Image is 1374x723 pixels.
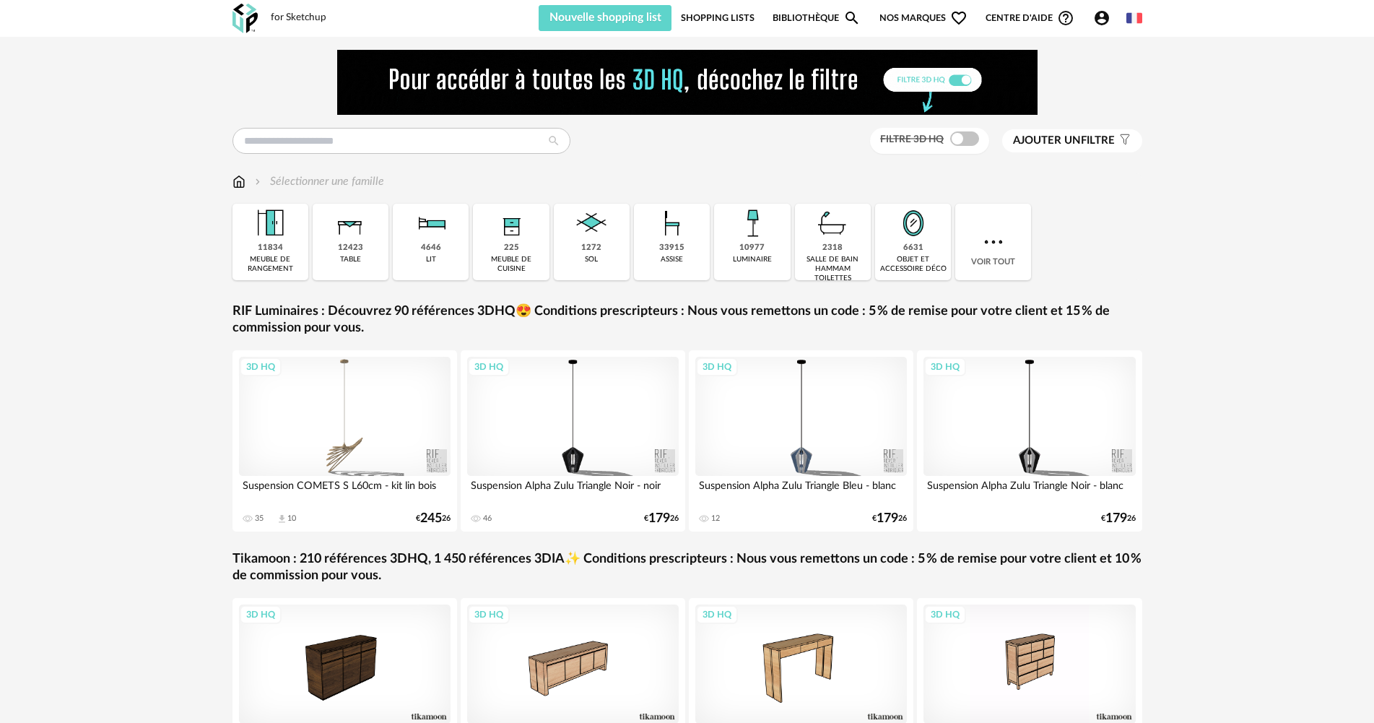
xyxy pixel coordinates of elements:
button: Ajouter unfiltre Filter icon [1002,129,1142,152]
a: 3D HQ Suspension Alpha Zulu Triangle Bleu - blanc 12 €17926 [689,350,914,532]
span: Help Circle Outline icon [1057,9,1074,27]
div: 6631 [903,243,923,254]
span: 245 [420,514,442,524]
div: 11834 [258,243,283,254]
img: Meuble%20de%20rangement.png [251,204,290,243]
a: 3D HQ Suspension Alpha Zulu Triangle Noir - noir 46 €17926 [461,350,686,532]
img: OXP [232,4,258,33]
div: objet et accessoire déco [879,255,947,274]
span: 179 [877,514,898,524]
div: 225 [504,243,519,254]
div: 3D HQ [696,358,738,376]
button: Nouvelle shopping list [539,5,672,31]
div: Voir tout [955,204,1031,280]
span: Nos marques [879,5,968,31]
div: 3D HQ [240,358,282,376]
span: Centre d'aideHelp Circle Outline icon [986,9,1074,27]
span: Filtre 3D HQ [880,134,944,144]
span: Download icon [277,514,287,524]
span: filtre [1013,134,1115,148]
div: 12 [711,514,720,524]
div: 35 [255,514,264,524]
div: assise [661,255,683,264]
span: Ajouter un [1013,135,1081,146]
div: 3D HQ [240,605,282,624]
span: Account Circle icon [1093,9,1117,27]
div: luminaire [733,255,772,264]
div: for Sketchup [271,12,326,25]
div: € 26 [1101,514,1136,524]
div: 3D HQ [468,605,510,624]
a: BibliothèqueMagnify icon [773,5,861,31]
div: € 26 [416,514,451,524]
div: Sélectionner une famille [252,173,384,190]
a: 3D HQ Suspension COMETS S L60cm - kit lin bois 35 Download icon 10 €24526 [232,350,458,532]
div: 4646 [421,243,441,254]
img: svg+xml;base64,PHN2ZyB3aWR0aD0iMTYiIGhlaWdodD0iMTciIHZpZXdCb3g9IjAgMCAxNiAxNyIgZmlsbD0ibm9uZSIgeG... [232,173,245,190]
img: Rangement.png [492,204,531,243]
div: 3D HQ [924,358,966,376]
span: Filter icon [1115,134,1131,148]
img: Miroir.png [894,204,933,243]
div: lit [426,255,436,264]
div: Suspension Alpha Zulu Triangle Noir - noir [467,476,679,505]
img: Salle%20de%20bain.png [813,204,852,243]
div: table [340,255,361,264]
div: sol [585,255,598,264]
span: Nouvelle shopping list [549,12,661,23]
a: Shopping Lists [681,5,755,31]
img: svg+xml;base64,PHN2ZyB3aWR0aD0iMTYiIGhlaWdodD0iMTYiIHZpZXdCb3g9IjAgMCAxNiAxNiIgZmlsbD0ibm9uZSIgeG... [252,173,264,190]
div: Suspension Alpha Zulu Triangle Bleu - blanc [695,476,908,505]
div: 10 [287,514,296,524]
div: meuble de cuisine [477,255,544,274]
span: Heart Outline icon [950,9,968,27]
img: Sol.png [572,204,611,243]
div: € 26 [644,514,679,524]
img: more.7b13dc1.svg [981,229,1006,255]
img: Literie.png [412,204,451,243]
div: 46 [483,514,492,524]
div: meuble de rangement [237,255,304,274]
img: fr [1126,10,1142,26]
div: 10977 [739,243,765,254]
div: Suspension COMETS S L60cm - kit lin bois [239,476,451,505]
div: salle de bain hammam toilettes [799,255,866,283]
div: 3D HQ [924,605,966,624]
a: 3D HQ Suspension Alpha Zulu Triangle Noir - blanc €17926 [917,350,1142,532]
div: € 26 [872,514,907,524]
div: 12423 [338,243,363,254]
img: FILTRE%20HQ%20NEW_V1%20(4).gif [337,50,1038,115]
a: Tikamoon : 210 références 3DHQ, 1 450 références 3DIA✨ Conditions prescripteurs : Nous vous remet... [232,551,1142,585]
div: 1272 [581,243,601,254]
img: Luminaire.png [733,204,772,243]
img: Table.png [331,204,370,243]
span: Account Circle icon [1093,9,1110,27]
span: Magnify icon [843,9,861,27]
div: 3D HQ [468,358,510,376]
span: 179 [648,514,670,524]
div: Suspension Alpha Zulu Triangle Noir - blanc [923,476,1136,505]
div: 2318 [822,243,843,254]
div: 3D HQ [696,605,738,624]
a: RIF Luminaires : Découvrez 90 références 3DHQ😍 Conditions prescripteurs : Nous vous remettons un ... [232,303,1142,337]
span: 179 [1105,514,1127,524]
div: 33915 [659,243,684,254]
img: Assise.png [653,204,692,243]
